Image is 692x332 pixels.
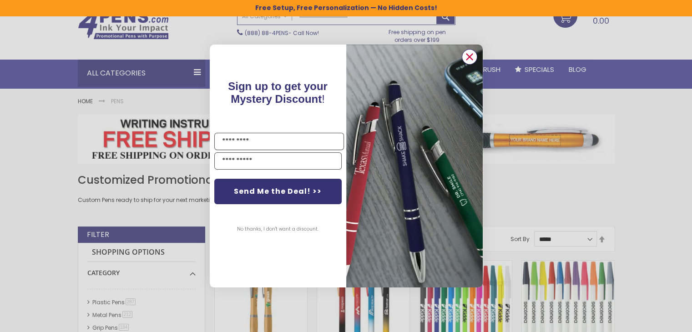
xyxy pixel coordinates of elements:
span: Sign up to get your Mystery Discount [228,80,328,105]
img: pop-up-image [346,45,483,287]
button: No thanks, I don't want a discount. [232,218,323,241]
span: ! [228,80,328,105]
button: Send Me the Deal! >> [214,179,342,204]
button: Close dialog [462,49,477,65]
